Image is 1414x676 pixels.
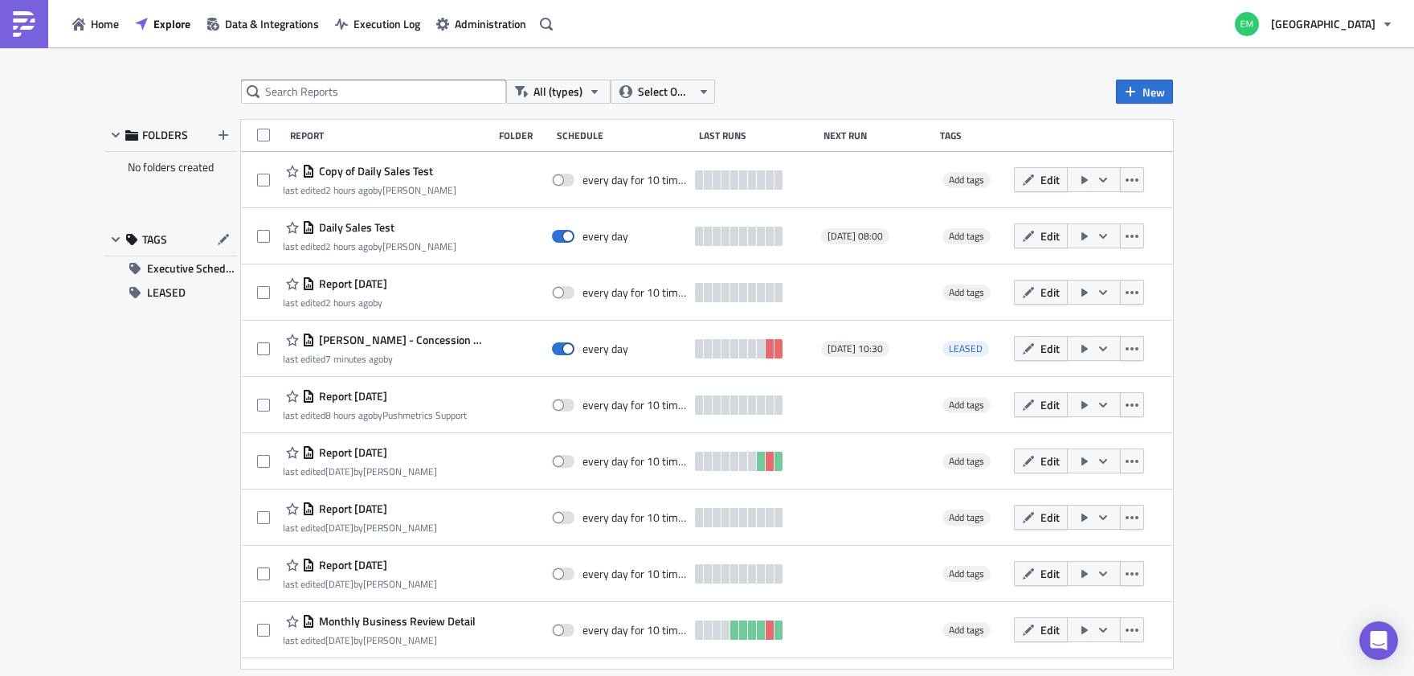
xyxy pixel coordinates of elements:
span: Add tags [949,622,984,637]
span: AKRIS - Concession Dashboard [315,333,485,347]
span: Edit [1040,340,1060,357]
button: Execution Log [327,11,428,36]
span: Edit [1040,227,1060,244]
span: Add tags [949,566,984,581]
button: [GEOGRAPHIC_DATA] [1225,6,1402,42]
span: LEASED [949,341,983,356]
div: No folders created [104,152,237,182]
div: last edited by [PERSON_NAME] [283,184,456,196]
div: every day for 10 times [582,173,687,187]
span: Executive Schedule [147,256,237,281]
span: [DATE] 08:00 [828,230,883,243]
time: 2025-08-20T15:46:06Z [325,633,353,648]
span: Edit [1040,453,1060,469]
div: Open Intercom Messenger [1359,621,1398,660]
div: every day for 10 times [582,510,687,525]
div: last edited by [283,297,387,309]
div: every day for 10 times [582,398,687,412]
div: last edited by [PERSON_NAME] [283,578,437,590]
time: 2025-08-25T13:16:26Z [325,408,373,423]
time: 2025-08-22T14:21:13Z [325,464,353,479]
span: Select Owner [638,83,692,100]
span: All (types) [533,83,582,100]
div: every day for 10 times [582,285,687,300]
button: Administration [428,11,534,36]
span: Home [91,15,119,32]
img: Avatar [1233,10,1261,38]
span: Add tags [949,397,984,412]
button: Home [64,11,127,36]
span: Add tags [942,622,991,638]
span: Add tags [942,510,991,526]
button: Edit [1014,223,1068,248]
span: [GEOGRAPHIC_DATA] [1271,15,1375,32]
span: Add tags [949,510,984,525]
div: Last Runs [699,129,816,141]
button: Explore [127,11,198,36]
button: Executive Schedule [104,256,237,281]
div: every day for 10 times [582,567,687,581]
button: All (types) [506,80,611,104]
span: Add tags [949,453,984,469]
div: last edited by [PERSON_NAME] [283,240,456,252]
div: Tags [940,129,1007,141]
button: Edit [1014,392,1068,417]
div: every day for 10 times [582,623,687,637]
div: last edited by [283,353,485,365]
span: Explore [153,15,190,32]
img: PushMetrics [11,11,37,37]
div: Next Run [823,129,932,141]
span: Report 2025-08-25 [315,389,387,404]
time: 2025-08-20T16:29:58Z [325,520,353,535]
time: 2025-08-25T21:14:27Z [325,351,383,367]
div: last edited by [PERSON_NAME] [283,634,476,646]
span: Report 2025-08-20 [315,558,387,572]
div: every day [582,229,628,244]
span: Add tags [949,228,984,244]
button: Edit [1014,280,1068,305]
input: Search Reports [241,80,506,104]
span: Daily Sales Test [315,220,394,235]
time: 2025-08-22T14:13:30Z [325,576,353,592]
div: every day for 10 times [582,454,687,469]
div: every day [582,342,628,356]
span: Add tags [949,285,984,300]
span: Copy of Daily Sales Test [315,164,433,178]
span: [DATE] 10:30 [828,342,883,355]
time: 2025-08-25T19:03:19Z [325,295,373,310]
button: Select Owner [611,80,715,104]
span: Report 2025-08-25 [315,277,387,291]
div: last edited by [PERSON_NAME] [283,522,437,534]
button: Edit [1014,617,1068,642]
span: Monthly Business Review Detail [315,614,476,629]
span: Edit [1040,621,1060,638]
span: Edit [1040,509,1060,526]
span: Report 2025-08-20 [315,502,387,516]
div: Schedule [557,129,690,141]
span: Execution Log [353,15,420,32]
button: Edit [1014,561,1068,586]
span: Add tags [942,566,991,582]
a: Data & Integrations [198,11,327,36]
span: Edit [1040,396,1060,413]
div: last edited by Pushmetrics Support [283,409,467,421]
span: Edit [1040,171,1060,188]
span: Edit [1040,284,1060,301]
span: New [1142,84,1165,100]
span: Administration [455,15,526,32]
div: Folder [499,129,549,141]
button: Edit [1014,336,1068,361]
span: LEASED [147,281,186,305]
div: last edited by [PERSON_NAME] [283,465,437,477]
div: Report [290,129,491,141]
span: Data & Integrations [225,15,319,32]
span: Add tags [942,397,991,413]
span: Add tags [942,453,991,469]
button: Edit [1014,167,1068,192]
button: LEASED [104,281,237,305]
time: 2025-08-25T19:22:55Z [325,239,373,254]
